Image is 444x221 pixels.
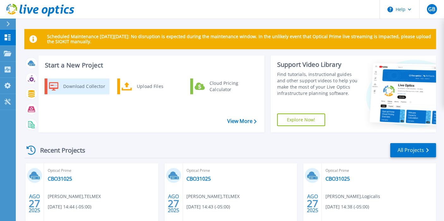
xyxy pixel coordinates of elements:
[47,34,431,44] p: Scheduled Maintenance [DATE][DATE]: No disruption is expected during the maintenance window. In t...
[29,201,40,206] span: 27
[325,203,369,210] span: [DATE] 14:38 (-05:00)
[187,176,211,182] a: CBO31025
[60,80,108,93] div: Download Collector
[277,61,360,69] div: Support Video Library
[45,62,256,69] h3: Start a New Project
[117,79,182,94] a: Upload Files
[187,203,230,210] span: [DATE] 14:43 (-05:00)
[48,167,155,174] span: Optical Prime
[227,118,257,124] a: View More
[206,80,253,93] div: Cloud Pricing Calculator
[134,80,180,93] div: Upload Files
[307,201,318,206] span: 27
[168,201,179,206] span: 27
[277,71,360,96] div: Find tutorials, instructional guides and other support videos to help you make the most of your L...
[307,192,319,215] div: AGO 2025
[325,176,350,182] a: CBO31025
[28,192,40,215] div: AGO 2025
[167,192,179,215] div: AGO 2025
[428,7,435,12] span: GB
[277,113,325,126] a: Explore Now!
[325,193,380,200] span: [PERSON_NAME] , Logicalis
[24,142,94,158] div: Recent Projects
[325,167,432,174] span: Optical Prime
[45,79,109,94] a: Download Collector
[48,193,101,200] span: [PERSON_NAME] , TELMEX
[187,193,240,200] span: [PERSON_NAME] , TELMEX
[48,176,72,182] a: CBO31025
[187,167,294,174] span: Optical Prime
[190,79,255,94] a: Cloud Pricing Calculator
[48,203,91,210] span: [DATE] 14:44 (-05:00)
[390,143,436,157] a: All Projects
